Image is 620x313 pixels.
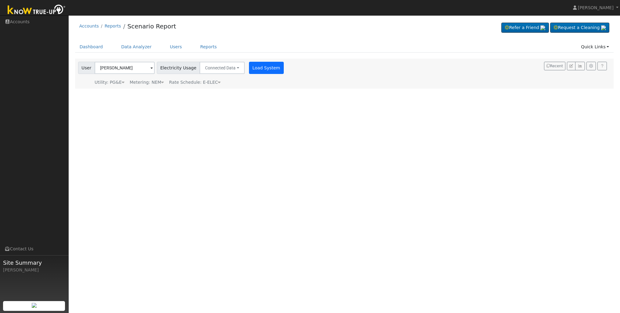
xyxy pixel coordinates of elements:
[576,41,614,53] a: Quick Links
[78,62,95,74] span: User
[75,41,108,53] a: Dashboard
[157,62,200,74] span: Electricity Usage
[578,5,614,10] span: [PERSON_NAME]
[501,23,549,33] a: Refer a Friend
[3,267,65,273] div: [PERSON_NAME]
[117,41,156,53] a: Data Analyzer
[105,24,121,28] a: Reports
[32,303,37,308] img: retrieve
[597,62,607,70] a: Help Link
[95,62,155,74] input: Select a User
[575,62,585,70] button: Multi-Series Graph
[169,80,221,85] span: Alias: H3EELECN
[550,23,609,33] a: Request a Cleaning
[196,41,221,53] a: Reports
[567,62,575,70] button: Edit User
[249,62,284,74] button: Load System
[5,3,69,17] img: Know True-Up
[95,79,124,86] div: Utility: PG&E
[200,62,245,74] button: Connected Data
[127,23,176,30] a: Scenario Report
[79,24,99,28] a: Accounts
[165,41,187,53] a: Users
[586,62,596,70] button: Settings
[544,62,565,70] button: Recent
[3,259,65,267] span: Site Summary
[540,25,545,30] img: retrieve
[601,25,606,30] img: retrieve
[130,79,164,86] div: Metering: NEM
